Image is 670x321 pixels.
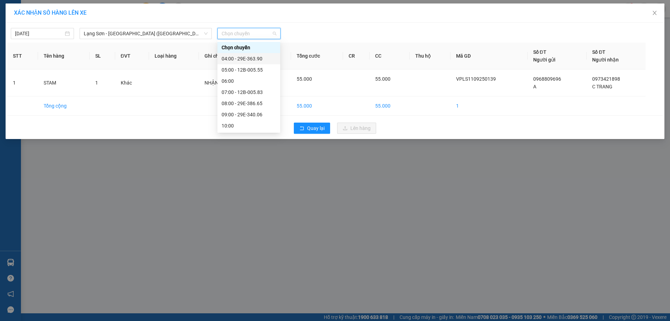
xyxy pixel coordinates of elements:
[90,43,115,70] th: SL
[592,76,620,82] span: 0973421898
[533,84,536,89] span: A
[149,43,199,70] th: Loại hàng
[370,96,410,116] td: 55.000
[370,43,410,70] th: CC
[15,30,64,37] input: 11/09/2025
[222,100,276,107] div: 08:00 - 29E-386.65
[307,124,325,132] span: Quay lại
[222,28,276,39] span: Chọn chuyến
[297,76,312,82] span: 55.000
[533,49,546,55] span: Số ĐT
[222,111,276,118] div: 09:00 - 29E-340.06
[291,43,343,70] th: Tổng cước
[299,126,304,131] span: rollback
[95,80,98,86] span: 1
[204,31,208,36] span: down
[456,76,496,82] span: VPLS1109250139
[222,55,276,63] div: 04:00 - 29E-363.90
[38,43,90,70] th: Tên hàng
[7,43,38,70] th: STT
[199,43,247,70] th: Ghi chú
[451,43,528,70] th: Mã GD
[222,66,276,74] div: 05:00 - 12B-005.55
[38,70,90,96] td: STAM
[84,28,208,39] span: Lạng Sơn - Hà Nội (Limousine)
[375,76,390,82] span: 55.000
[38,96,90,116] td: Tổng cộng
[451,96,528,116] td: 1
[115,43,149,70] th: ĐVT
[291,96,343,116] td: 55.000
[222,122,276,130] div: 10:00
[115,70,149,96] td: Khác
[204,80,225,86] span: NHẬN TT
[222,44,276,51] div: Chọn chuyến
[217,42,280,53] div: Chọn chuyến
[533,76,561,82] span: 0968809696
[343,43,370,70] th: CR
[222,88,276,96] div: 07:00 - 12B-005.83
[533,57,556,63] span: Người gửi
[652,10,657,16] span: close
[592,57,619,63] span: Người nhận
[337,123,376,134] button: uploadLên hàng
[222,77,276,85] div: 06:00
[410,43,451,70] th: Thu hộ
[592,49,605,55] span: Số ĐT
[592,84,612,89] span: C TRANG
[7,70,38,96] td: 1
[645,3,664,23] button: Close
[294,123,330,134] button: rollbackQuay lại
[14,9,87,16] span: XÁC NHẬN SỐ HÀNG LÊN XE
